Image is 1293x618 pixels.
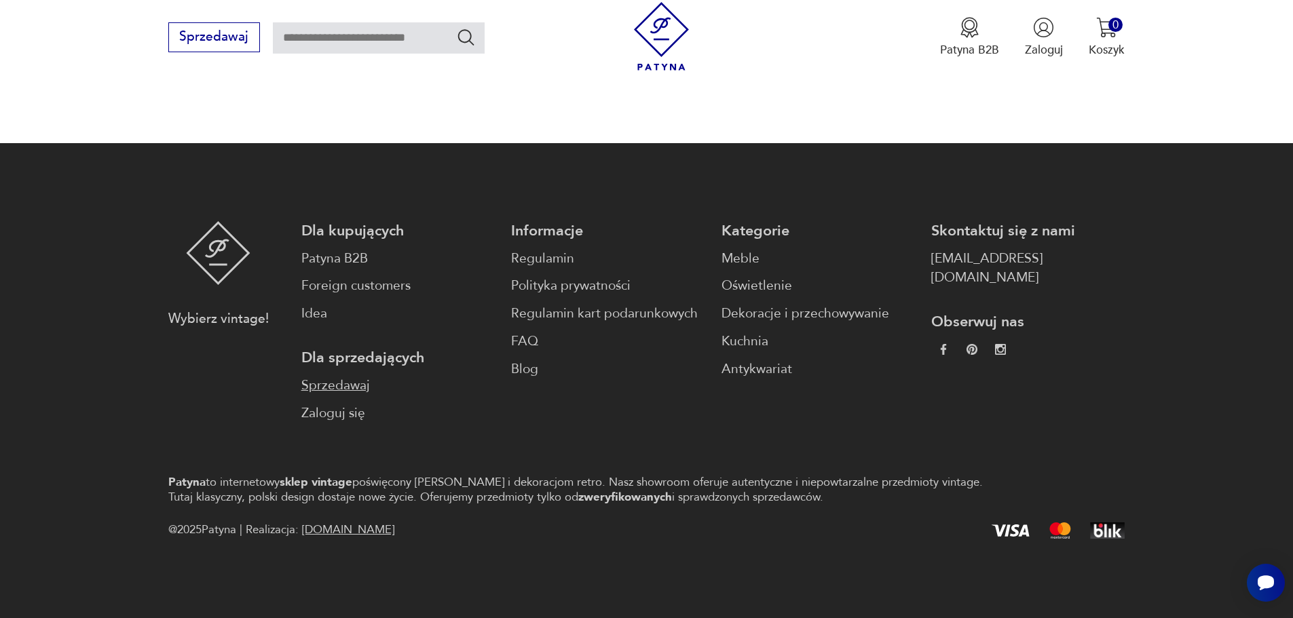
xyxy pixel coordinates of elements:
a: Patyna B2B [301,249,495,269]
p: Koszyk [1089,42,1125,58]
p: to internetowy poświęcony [PERSON_NAME] i dekoracjom retro. Nasz showroom oferuje autentyczne i n... [168,475,1003,504]
p: Skontaktuj się z nami [931,221,1125,241]
a: Zaloguj się [301,404,495,423]
div: 0 [1108,18,1123,32]
span: @ 2025 Patyna [168,520,236,540]
a: Idea [301,304,495,324]
img: Ikona koszyka [1096,17,1117,38]
a: Polityka prywatności [511,276,705,296]
a: Regulamin [511,249,705,269]
a: Antykwariat [722,360,915,379]
a: Meble [722,249,915,269]
a: Blog [511,360,705,379]
a: Ikona medaluPatyna B2B [940,17,999,58]
p: Informacje [511,221,705,241]
img: Patyna - sklep z meblami i dekoracjami vintage [186,221,250,285]
a: FAQ [511,332,705,351]
button: 0Koszyk [1089,17,1125,58]
a: [EMAIL_ADDRESS][DOMAIN_NAME] [931,249,1125,288]
button: Zaloguj [1025,17,1063,58]
a: Regulamin kart podarunkowych [511,304,705,324]
a: Oświetlenie [722,276,915,296]
strong: Patyna [168,474,206,490]
a: Sprzedawaj [301,376,495,395]
strong: zweryfikowanych [578,489,672,505]
img: Visa [992,524,1030,537]
a: Foreign customers [301,276,495,296]
a: [DOMAIN_NAME] [302,522,394,537]
img: Ikonka użytkownika [1033,17,1054,38]
p: Wybierz vintage! [168,309,269,329]
img: Ikona medalu [959,17,980,38]
p: Zaloguj [1025,42,1063,58]
img: Mastercard [1049,522,1071,539]
p: Patyna B2B [940,42,999,58]
img: da9060093f698e4c3cedc1453eec5031.webp [938,344,949,355]
iframe: Smartsupp widget button [1247,564,1285,602]
a: Dekoracje i przechowywanie [722,304,915,324]
img: c2fd9cf7f39615d9d6839a72ae8e59e5.webp [995,344,1006,355]
p: Obserwuj nas [931,312,1125,332]
button: Szukaj [456,27,476,47]
div: | [240,520,242,540]
p: Dla sprzedających [301,348,495,368]
strong: sklep vintage [280,474,352,490]
p: Kategorie [722,221,915,241]
span: Realizacja: [246,520,394,540]
p: Dla kupujących [301,221,495,241]
button: Sprzedawaj [168,22,260,52]
img: 37d27d81a828e637adc9f9cb2e3d3a8a.webp [967,344,977,355]
a: Sprzedawaj [168,33,260,43]
img: BLIK [1090,522,1125,539]
button: Patyna B2B [940,17,999,58]
a: Kuchnia [722,332,915,351]
img: Patyna - sklep z meblami i dekoracjami vintage [627,2,696,71]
